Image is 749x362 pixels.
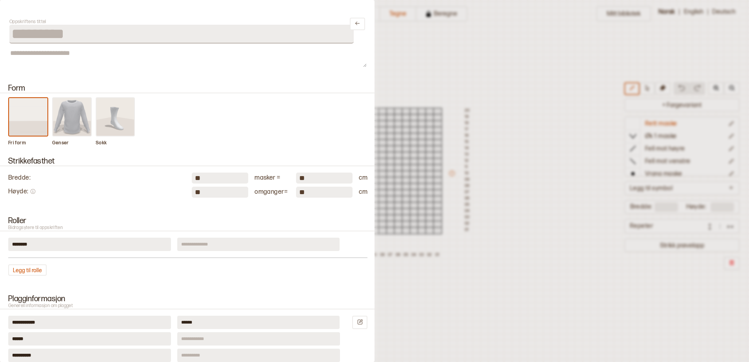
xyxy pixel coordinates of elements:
[8,174,185,182] div: Bredde :
[350,18,365,30] button: Lukk
[359,188,367,196] div: cm
[52,140,92,146] p: Genser
[8,188,185,197] div: Høyde :
[8,140,48,146] p: Fri form
[355,20,360,26] svg: Lukk
[255,174,290,182] div: masker =
[359,174,367,182] div: cm
[96,140,135,146] p: Sokk
[53,98,91,136] img: form
[8,264,47,276] button: Legg til rolle
[96,98,134,136] img: form
[255,188,290,196] div: omganger =
[9,98,47,136] img: form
